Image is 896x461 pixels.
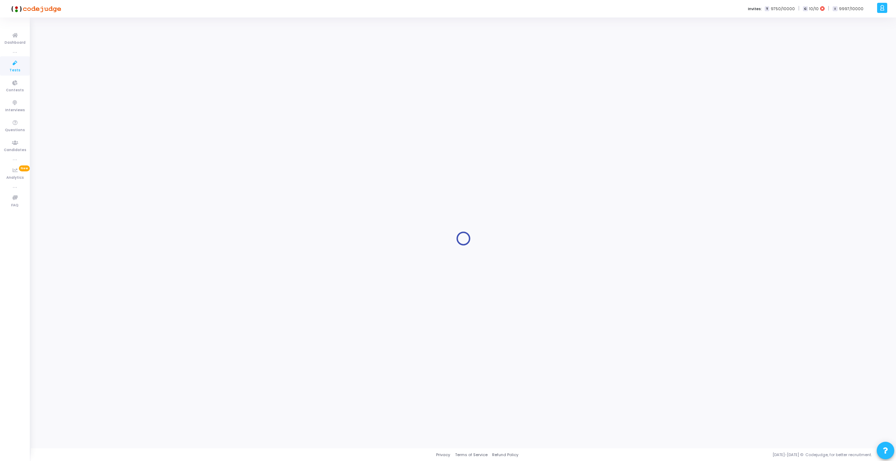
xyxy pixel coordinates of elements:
[5,40,26,46] span: Dashboard
[9,68,20,73] span: Tests
[492,452,518,458] a: Refund Policy
[6,175,24,181] span: Analytics
[436,452,450,458] a: Privacy
[828,5,829,12] span: |
[765,6,769,12] span: T
[19,165,30,171] span: New
[11,203,19,208] span: FAQ
[6,87,24,93] span: Contests
[4,147,26,153] span: Candidates
[5,127,25,133] span: Questions
[803,6,807,12] span: C
[748,6,762,12] label: Invites:
[839,6,863,12] span: 9997/10000
[5,107,25,113] span: Interviews
[798,5,799,12] span: |
[833,6,837,12] span: I
[518,452,887,458] div: [DATE]-[DATE] © Codejudge, for better recruitment.
[809,6,819,12] span: 10/10
[9,2,61,16] img: logo
[455,452,488,458] a: Terms of Service
[771,6,795,12] span: 9750/10000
